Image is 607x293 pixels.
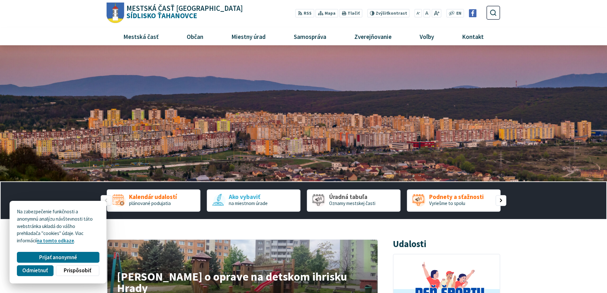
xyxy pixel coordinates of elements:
[37,238,74,244] a: na tomto odkaze
[469,9,477,17] img: Prejsť na Facebook stránku
[17,265,53,276] button: Odmietnuť
[107,189,200,212] a: Kalendár udalostí plánované podujatia
[329,200,375,206] span: Oznamy mestskej časti
[107,189,200,212] div: 1 / 5
[407,189,501,212] div: 4 / 5
[282,28,338,45] a: Samospráva
[325,10,336,17] span: Mapa
[112,28,170,45] a: Mestská časť
[376,11,388,16] span: Zvýšiť
[184,28,206,45] span: Občan
[64,267,91,274] span: Prispôsobiť
[124,5,243,19] h1: Sídlisko Ťahanovce
[207,189,300,212] div: 2 / 5
[348,11,360,16] span: Tlačiť
[339,9,362,18] button: Tlačiť
[307,189,401,212] a: Úradná tabuľa Oznamy mestskej časti
[455,10,463,17] a: EN
[17,208,99,245] p: Na zabezpečenie funkčnosti a anonymnú analýzu návštevnosti táto webstránka ukladá do vášho prehli...
[495,195,506,206] div: Nasledujúci slajd
[295,9,314,18] a: RSS
[343,28,403,45] a: Zverejňovanie
[367,9,409,18] button: Zvýšiťkontrast
[393,239,426,249] h3: Udalosti
[39,254,77,261] span: Prijať anonymné
[175,28,215,45] a: Občan
[129,194,177,200] span: Kalendár udalostí
[407,189,501,212] a: Podnety a sťažnosti Vyriešme to spolu
[376,11,407,16] span: kontrast
[423,9,430,18] button: Nastaviť pôvodnú veľkosť písma
[17,252,99,263] button: Prijať anonymné
[121,28,161,45] span: Mestská časť
[229,28,268,45] span: Miestny úrad
[22,267,48,274] span: Odmietnuť
[352,28,394,45] span: Zverejňovanie
[408,28,446,45] a: Voľby
[429,194,484,200] span: Podnety a sťažnosti
[329,194,375,200] span: Úradná tabuľa
[291,28,329,45] span: Samospráva
[460,28,486,45] span: Kontakt
[229,194,268,200] span: Ako vybaviť
[429,200,465,206] span: Vyriešme to spolu
[107,3,124,23] img: Prejsť na domovskú stránku
[220,28,277,45] a: Miestny úrad
[307,189,401,212] div: 3 / 5
[304,10,312,17] span: RSS
[451,28,495,45] a: Kontakt
[56,265,99,276] button: Prispôsobiť
[229,200,268,206] span: na miestnom úrade
[126,5,243,12] span: Mestská časť [GEOGRAPHIC_DATA]
[456,10,461,17] span: EN
[107,3,243,23] a: Logo Sídlisko Ťahanovce, prejsť na domovskú stránku.
[431,9,441,18] button: Zväčšiť veľkosť písma
[417,28,437,45] span: Voľby
[315,9,338,18] a: Mapa
[101,195,112,206] div: Predošlý slajd
[207,189,300,212] a: Ako vybaviť na miestnom úrade
[129,200,171,206] span: plánované podujatia
[415,9,422,18] button: Zmenšiť veľkosť písma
